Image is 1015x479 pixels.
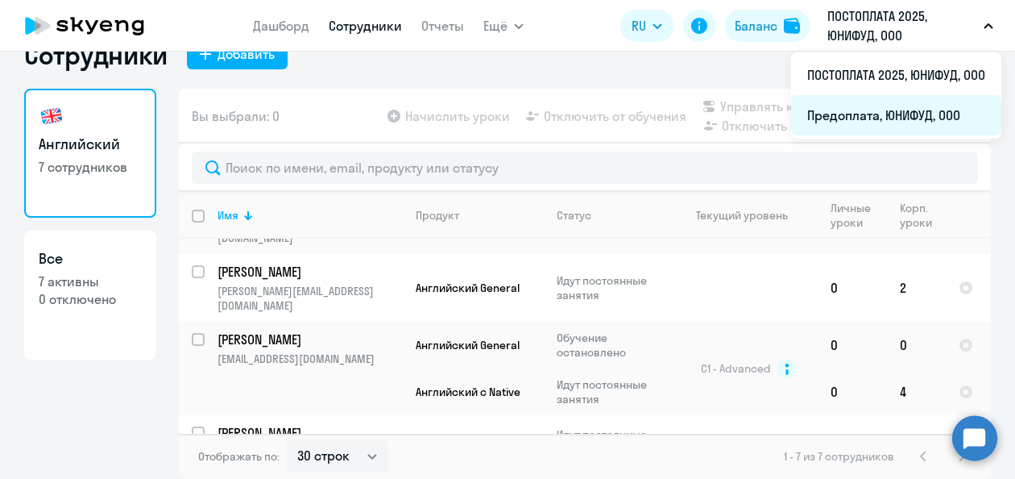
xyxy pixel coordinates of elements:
[557,377,667,406] p: Идут постоянные занятия
[416,208,459,223] div: Продукт
[887,254,946,322] td: 2
[198,449,280,464] span: Отображать по:
[217,208,238,223] div: Имя
[900,201,945,230] div: Корп. уроки
[818,254,887,322] td: 0
[557,427,667,456] p: Идут постоянные занятия
[24,89,156,218] a: Английский7 сотрудников
[632,16,646,35] span: RU
[557,208,591,223] div: Статус
[217,331,402,348] a: [PERSON_NAME]
[217,208,402,223] div: Имя
[831,201,886,230] div: Личные уроки
[701,361,771,376] span: C1 - Advanced
[887,415,946,469] td: 3
[818,369,887,415] td: 0
[217,284,402,313] p: [PERSON_NAME][EMAIL_ADDRESS][DOMAIN_NAME]
[421,18,464,34] a: Отчеты
[416,338,520,352] span: Английский General
[735,16,777,35] div: Баланс
[819,6,1001,45] button: ПОСТОПЛАТА 2025, ЮНИФУД, ООО
[887,369,946,415] td: 4
[620,10,673,42] button: RU
[827,6,977,45] p: ПОСТОПЛАТА 2025, ЮНИФУД, ООО
[24,39,168,71] h1: Сотрудники
[217,424,400,442] p: [PERSON_NAME]
[39,290,142,308] p: 0 отключено
[187,40,288,69] button: Добавить
[217,263,402,281] a: [PERSON_NAME]
[192,106,280,126] span: Вы выбрали: 0
[329,18,402,34] a: Сотрудники
[483,16,507,35] span: Ещё
[217,424,402,442] a: [PERSON_NAME]
[818,415,887,469] td: 0
[557,331,667,360] p: Обучение остановлено
[696,208,788,223] div: Текущий уровень
[217,263,400,281] p: [PERSON_NAME]
[39,158,142,176] p: 7 сотрудников
[39,248,142,269] h3: Все
[217,352,402,366] p: [EMAIL_ADDRESS][DOMAIN_NAME]
[887,322,946,369] td: 0
[681,208,817,223] div: Текущий уровень
[416,385,520,399] span: Английский с Native
[39,273,142,290] p: 7 активны
[217,44,275,64] div: Добавить
[818,322,887,369] td: 0
[192,152,978,184] input: Поиск по имени, email, продукту или статусу
[483,10,524,42] button: Ещё
[784,18,800,34] img: balance
[39,134,142,155] h3: Английский
[217,331,400,348] p: [PERSON_NAME]
[791,52,1001,139] ul: Ещё
[557,273,667,302] p: Идут постоянные занятия
[416,281,520,295] span: Английский General
[24,231,156,360] a: Все7 активны0 отключено
[39,103,64,129] img: english
[725,10,810,42] button: Балансbalance
[784,449,894,464] span: 1 - 7 из 7 сотрудников
[253,18,309,34] a: Дашборд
